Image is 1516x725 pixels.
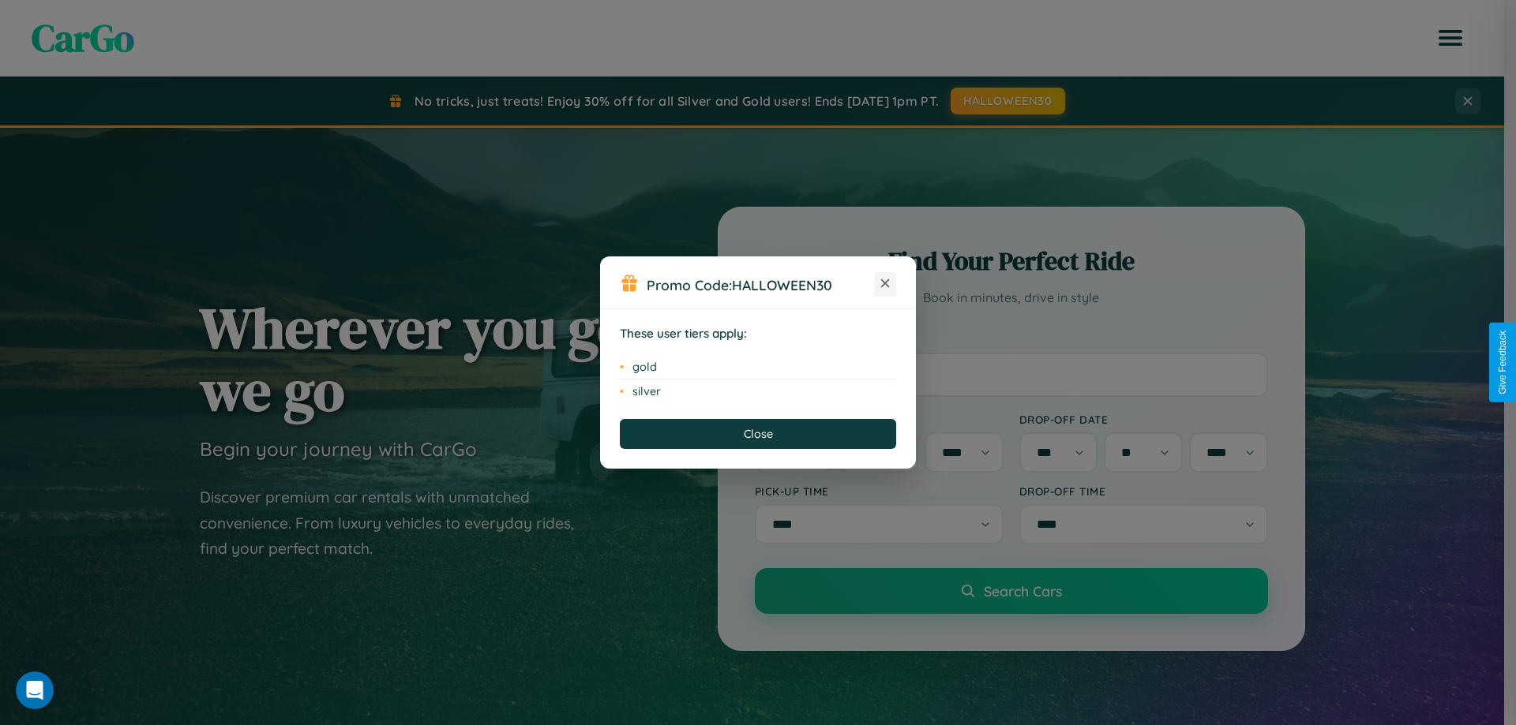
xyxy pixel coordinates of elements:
[16,671,54,709] iframe: Intercom live chat
[620,419,896,449] button: Close
[620,379,896,403] li: silver
[732,276,832,293] b: HALLOWEEN30
[620,326,747,341] strong: These user tiers apply:
[1497,331,1508,394] div: Give Feedback
[620,355,896,379] li: gold
[647,276,874,293] h3: Promo Code:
